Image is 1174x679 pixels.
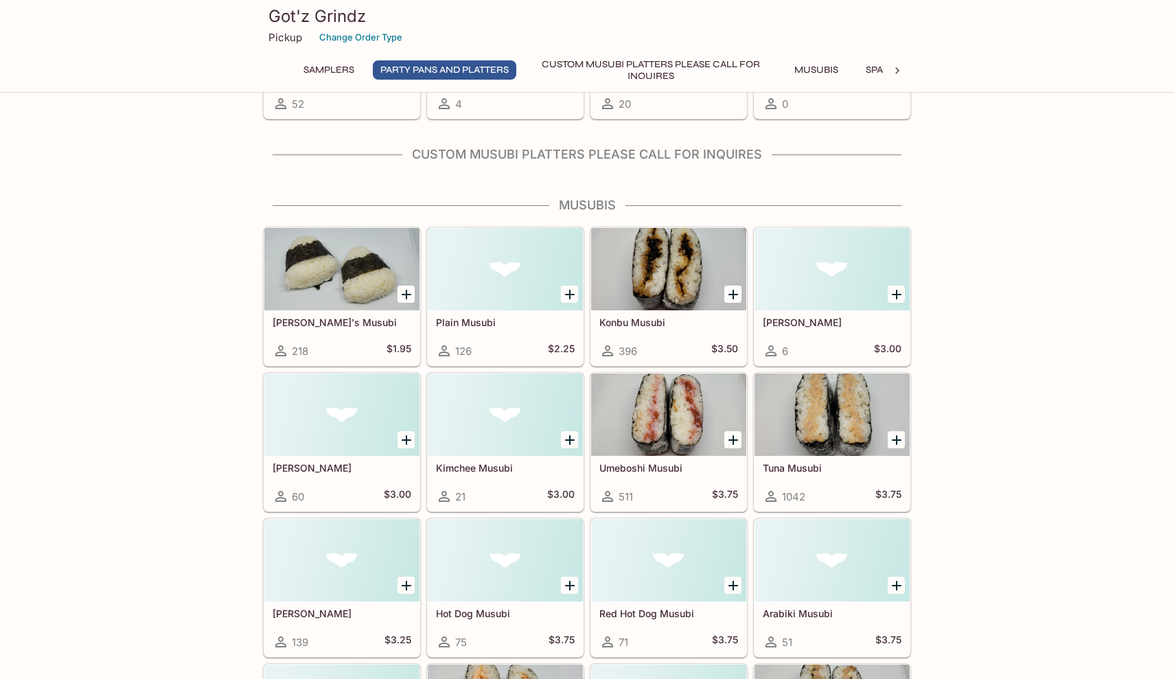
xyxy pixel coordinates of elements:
span: 75 [455,636,467,649]
button: Add Tuna Musubi [888,431,905,448]
h5: $3.25 [384,634,411,650]
a: [PERSON_NAME]'s Musubi218$1.95 [264,227,420,366]
span: 0 [782,97,788,111]
button: Add Konbu Musubi [724,286,741,303]
span: 396 [619,345,637,358]
span: 1042 [782,490,805,503]
a: Umeboshi Musubi511$3.75 [590,373,747,511]
div: Kai G's Musubi [264,228,419,310]
button: Musubis [785,60,847,80]
button: Add Okaka Musubi [888,286,905,303]
div: Red Hot Dog Musubi [591,519,746,601]
span: 511 [619,490,633,503]
a: Hot Dog Musubi75$3.75 [427,518,584,657]
span: 20 [619,97,631,111]
a: Tuna Musubi1042$3.75 [754,373,910,511]
button: Change Order Type [313,27,408,48]
span: 4 [455,97,462,111]
button: Samplers [296,60,362,80]
div: Hot Dog Musubi [428,519,583,601]
a: [PERSON_NAME]6$3.00 [754,227,910,366]
h3: Got'z Grindz [268,5,906,27]
h5: $3.50 [711,343,738,359]
span: 6 [782,345,788,358]
button: Add Hot Dog Musubi [561,577,578,594]
span: 126 [455,345,472,358]
h5: [PERSON_NAME] [273,608,411,619]
div: Natto Musubi [264,519,419,601]
button: Add Umeboshi Musubi [724,431,741,448]
span: 51 [782,636,792,649]
h5: $3.00 [547,488,575,505]
button: Add Kimchee Musubi [561,431,578,448]
div: Kimchee Musubi [428,373,583,456]
button: Add Arabiki Musubi [888,577,905,594]
button: Add Takuan Musubi [398,431,415,448]
a: Kimchee Musubi21$3.00 [427,373,584,511]
p: Pickup [268,31,302,44]
h5: Konbu Musubi [599,317,738,328]
span: 21 [455,490,465,503]
a: [PERSON_NAME]139$3.25 [264,518,420,657]
span: 52 [292,97,304,111]
h5: Arabiki Musubi [763,608,901,619]
div: Tuna Musubi [755,373,910,456]
button: Spam Musubis [858,60,945,80]
button: Add Red Hot Dog Musubi [724,577,741,594]
h5: $3.75 [875,634,901,650]
h5: Hot Dog Musubi [436,608,575,619]
h5: [PERSON_NAME] [763,317,901,328]
h5: Red Hot Dog Musubi [599,608,738,619]
span: 139 [292,636,308,649]
h4: Musubis [263,198,911,213]
h5: $3.75 [875,488,901,505]
div: Takuan Musubi [264,373,419,456]
button: Custom Musubi Platters PLEASE CALL FOR INQUIRES [527,60,774,80]
span: 60 [292,490,304,503]
h5: $3.75 [712,488,738,505]
h5: Kimchee Musubi [436,462,575,474]
h5: $3.00 [384,488,411,505]
a: [PERSON_NAME]60$3.00 [264,373,420,511]
h5: $3.75 [549,634,575,650]
span: 218 [292,345,308,358]
h5: Umeboshi Musubi [599,462,738,474]
h5: $3.75 [712,634,738,650]
h5: $1.95 [387,343,411,359]
a: Konbu Musubi396$3.50 [590,227,747,366]
h5: Tuna Musubi [763,462,901,474]
h5: [PERSON_NAME]'s Musubi [273,317,411,328]
div: Umeboshi Musubi [591,373,746,456]
h5: $3.00 [874,343,901,359]
h5: $2.25 [548,343,575,359]
h4: Custom Musubi Platters PLEASE CALL FOR INQUIRES [263,147,911,162]
span: 71 [619,636,628,649]
div: Okaka Musubi [755,228,910,310]
button: Add Natto Musubi [398,577,415,594]
div: Arabiki Musubi [755,519,910,601]
h5: [PERSON_NAME] [273,462,411,474]
h5: Plain Musubi [436,317,575,328]
a: Arabiki Musubi51$3.75 [754,518,910,657]
div: Plain Musubi [428,228,583,310]
a: Plain Musubi126$2.25 [427,227,584,366]
a: Red Hot Dog Musubi71$3.75 [590,518,747,657]
button: Add Plain Musubi [561,286,578,303]
button: Party Pans and Platters [373,60,516,80]
div: Konbu Musubi [591,228,746,310]
button: Add Kai G's Musubi [398,286,415,303]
